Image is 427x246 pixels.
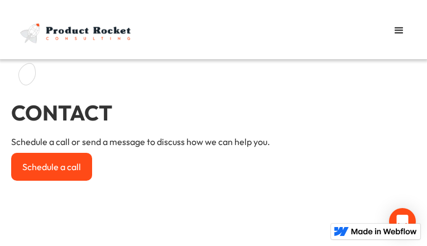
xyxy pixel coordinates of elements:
img: Product Rocket full light logo [17,14,137,48]
div: menu [382,14,416,47]
h1: CONTACT [11,89,112,136]
img: Made in Webflow [351,228,417,235]
div: Open Intercom Messenger [389,208,416,235]
p: Schedule a call or send a message to discuss how we can help you. [11,136,270,147]
a: Schedule a call [11,153,92,181]
a: home [11,14,137,48]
